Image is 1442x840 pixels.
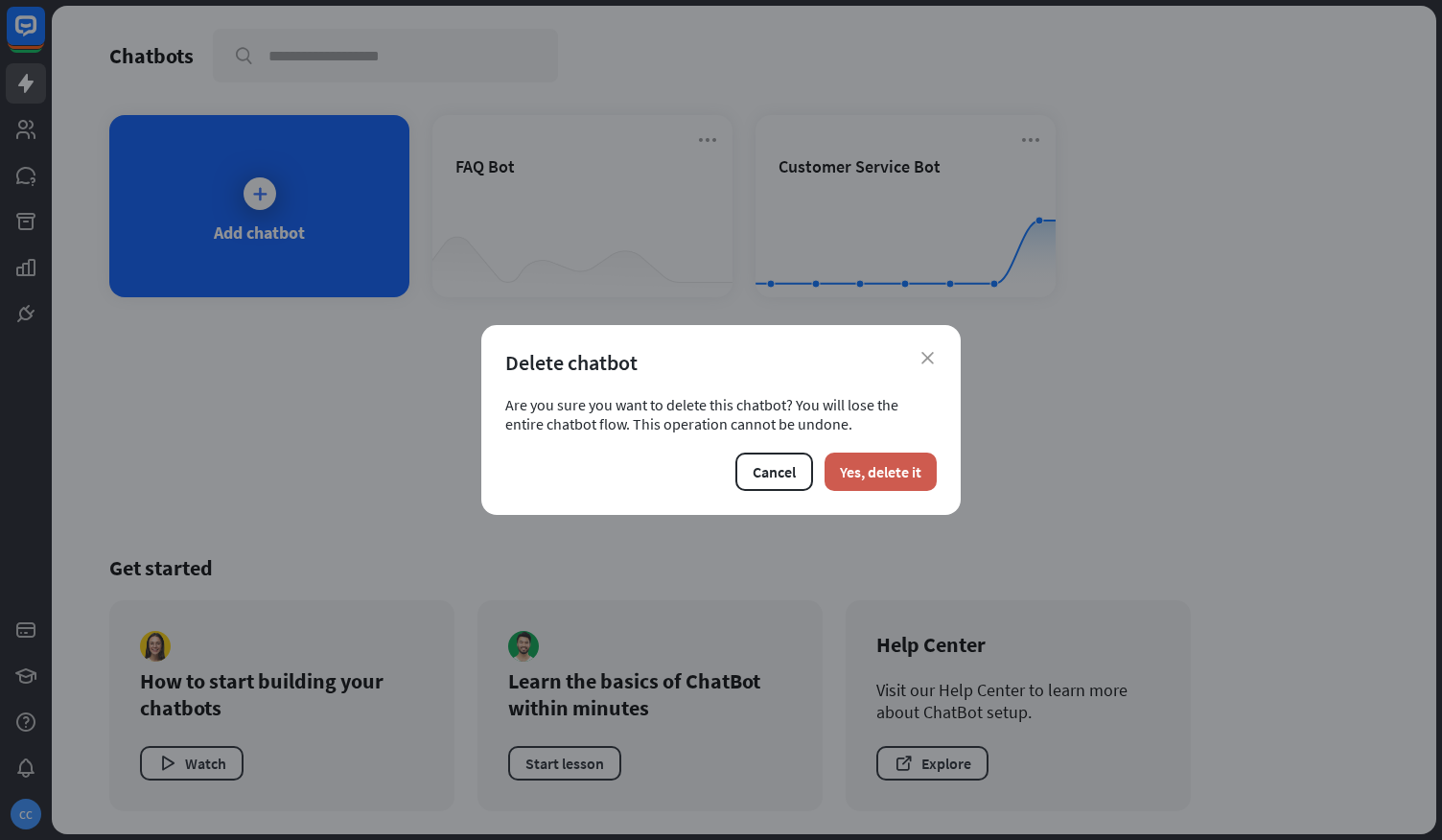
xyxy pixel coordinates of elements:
[921,352,934,364] i: close
[735,453,813,491] button: Cancel
[825,453,937,491] button: Yes, delete it
[15,8,73,65] button: Open LiveChat chat widget
[505,395,937,433] div: Are you sure you want to delete this chatbot? You will lose the entire chatbot flow. This operati...
[505,349,937,376] div: Delete chatbot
